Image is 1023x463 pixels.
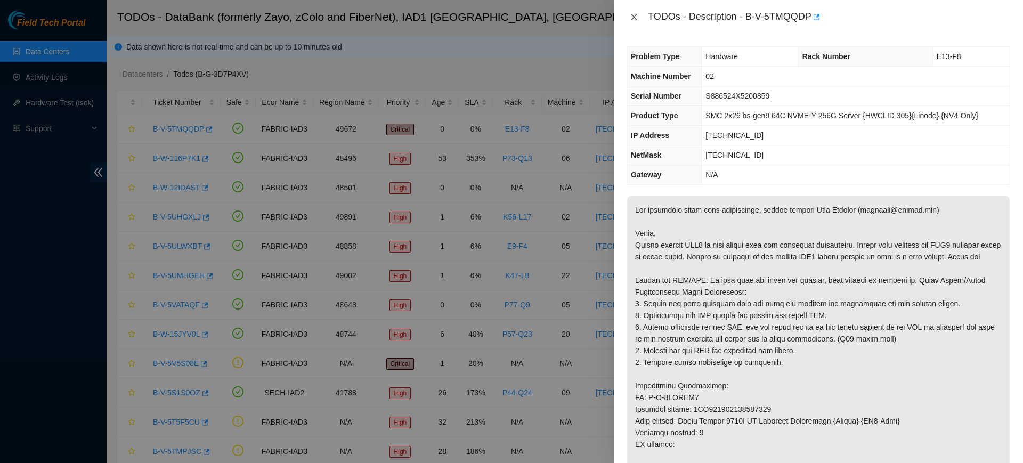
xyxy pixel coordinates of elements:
[627,12,642,22] button: Close
[631,52,680,61] span: Problem Type
[802,52,850,61] span: Rack Number
[705,111,978,120] span: SMC 2x26 bs-gen9 64C NVME-Y 256G Server {HWCLID 305}{Linode} {NV4-Only}
[630,13,638,21] span: close
[705,170,718,179] span: N/A
[937,52,961,61] span: E13-F8
[705,151,764,159] span: [TECHNICAL_ID]
[648,9,1010,26] div: TODOs - Description - B-V-5TMQQDP
[631,72,691,80] span: Machine Number
[631,111,678,120] span: Product Type
[705,72,714,80] span: 02
[631,92,681,100] span: Serial Number
[705,131,764,140] span: [TECHNICAL_ID]
[631,170,662,179] span: Gateway
[631,131,669,140] span: IP Address
[705,92,769,100] span: S886524X5200859
[705,52,738,61] span: Hardware
[631,151,662,159] span: NetMask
